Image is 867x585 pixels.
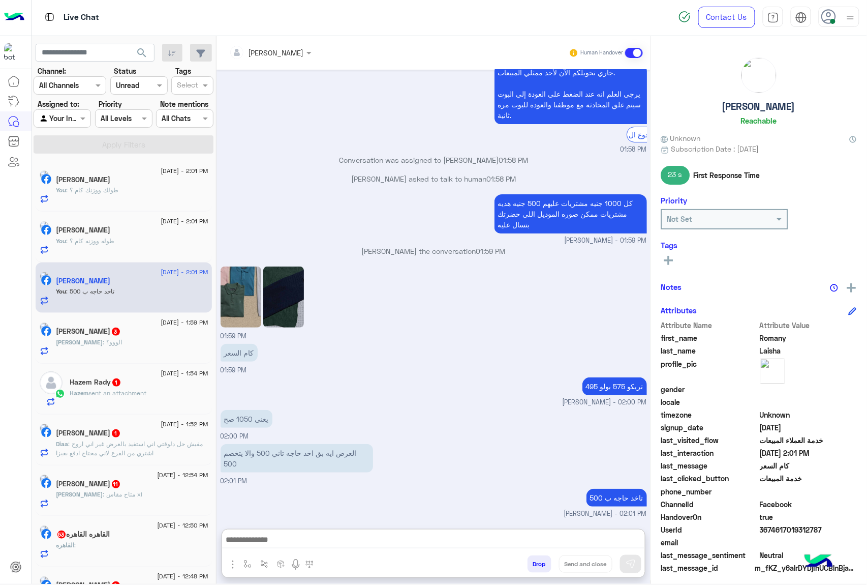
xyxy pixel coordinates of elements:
[56,480,121,488] h5: Ahmed Radwan
[239,555,256,572] button: select flow
[221,155,647,165] p: Conversation was assigned to [PERSON_NAME]
[175,79,198,93] div: Select
[661,537,758,548] span: email
[89,389,147,397] span: sent an attachment
[175,66,191,76] label: Tags
[661,282,682,291] h6: Notes
[56,429,121,437] h5: Diaa Raafat
[161,318,208,327] span: [DATE] - 1:59 PM
[56,530,110,539] h5: القاهره القاهره
[661,166,690,184] span: 23 s
[742,58,777,93] img: picture
[40,272,49,281] img: picture
[661,422,758,433] span: signup_date
[760,486,857,497] span: null
[494,194,647,233] p: 29/8/2025, 1:59 PM
[221,366,247,374] span: 01:59 PM
[40,371,63,394] img: defaultAdmin.png
[586,489,647,507] p: 29/8/2025, 2:01 PM
[4,7,24,28] img: Logo
[157,521,208,530] span: [DATE] - 12:50 PM
[221,246,647,256] p: [PERSON_NAME] the conversation
[661,486,758,497] span: phone_number
[64,11,99,24] p: Live Chat
[263,267,304,328] img: Image
[494,64,647,124] p: 29/8/2025, 1:58 PM
[760,345,857,356] span: Laisha
[161,369,208,378] span: [DATE] - 1:54 PM
[67,287,115,295] span: تاخد حاجه ب 500
[40,323,49,332] img: picture
[56,440,69,448] span: Diaa
[157,471,208,480] span: [DATE] - 12:54 PM
[221,410,272,428] p: 29/8/2025, 2:00 PM
[763,7,783,28] a: tab
[476,247,506,255] span: 01:59 PM
[38,99,79,109] label: Assigned to:
[723,101,796,112] h5: [PERSON_NAME]
[67,237,115,245] span: طوله ووزنه كام ؟
[678,11,691,23] img: spinner
[221,432,249,440] span: 02:00 PM
[661,563,753,573] span: last_message_id
[760,397,857,407] span: null
[56,186,67,194] span: You
[760,422,857,433] span: 2024-11-07T22:47:36.444Z
[41,225,51,235] img: Facebook
[760,550,857,561] span: 0
[55,389,65,399] img: WhatsApp
[161,420,208,429] span: [DATE] - 1:52 PM
[112,429,120,437] span: 1
[56,175,111,184] h5: Ahmed Abdalla
[661,524,758,535] span: UserId
[34,135,213,154] button: Apply Filters
[565,236,647,246] span: [PERSON_NAME] - 01:59 PM
[40,221,49,230] img: picture
[760,448,857,458] span: 2025-08-29T11:01:15.2171268Z
[41,275,51,285] img: Facebook
[627,127,675,142] div: الرجوع ال Bot
[801,544,837,580] img: hulul-logo.png
[661,133,701,143] span: Unknown
[221,332,247,340] span: 01:59 PM
[830,284,839,292] img: notes
[56,277,111,285] h5: Romany Laisha
[130,44,154,66] button: search
[760,512,857,522] span: true
[227,559,239,571] img: send attachment
[661,345,758,356] span: last_name
[760,460,857,471] span: كام السعر
[260,560,268,568] img: Trigger scenario
[273,555,290,572] button: create order
[760,499,857,510] span: 0
[114,66,136,76] label: Status
[661,499,758,510] span: ChannelId
[56,287,67,295] span: You
[38,66,66,76] label: Channel:
[661,435,758,446] span: last_visited_flow
[661,397,758,407] span: locale
[40,424,49,433] img: picture
[305,561,314,569] img: make a call
[661,333,758,343] span: first_name
[161,268,208,277] span: [DATE] - 2:01 PM
[221,477,247,485] span: 02:01 PM
[56,490,103,498] span: [PERSON_NAME]
[112,378,120,387] span: 1
[41,529,51,539] img: Facebook
[760,320,857,331] span: Attribute Value
[661,359,758,382] span: profile_pic
[661,512,758,522] span: HandoverOn
[767,12,779,23] img: tab
[760,435,857,446] span: خدمة العملاء المبيعات
[99,99,122,109] label: Priority
[56,541,75,549] span: القاهره
[112,480,120,488] span: 11
[41,478,51,488] img: Facebook
[221,444,373,473] p: 29/8/2025, 2:01 PM
[760,359,786,384] img: picture
[41,174,51,184] img: Facebook
[112,328,120,336] span: 3
[760,384,857,395] span: null
[256,555,273,572] button: Trigger scenario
